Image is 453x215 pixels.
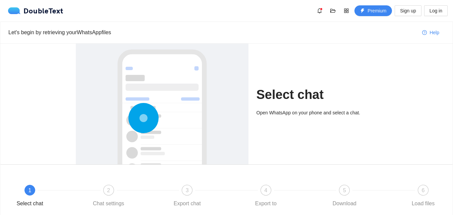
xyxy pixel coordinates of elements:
[341,8,351,13] span: appstore
[174,198,201,209] div: Export chat
[10,185,89,209] div: 1Select chat
[246,185,325,209] div: 4Export to
[341,5,352,16] button: appstore
[315,8,325,13] span: bell
[264,187,267,193] span: 4
[255,198,277,209] div: Export to
[257,87,378,103] h1: Select chat
[16,198,43,209] div: Select chat
[8,7,63,14] div: DoubleText
[367,7,386,14] span: Premium
[354,5,392,16] button: thunderboltPremium
[328,5,338,16] button: folder-open
[8,28,417,37] div: Let's begin by retrieving your WhatsApp files
[417,27,445,38] button: question-circleHelp
[29,187,32,193] span: 1
[404,185,443,209] div: 6Load files
[333,198,356,209] div: Download
[168,185,246,209] div: 3Export chat
[89,185,168,209] div: 2Chat settings
[412,198,435,209] div: Load files
[360,8,365,14] span: thunderbolt
[107,187,110,193] span: 2
[8,7,23,14] img: logo
[422,187,425,193] span: 6
[314,5,325,16] button: bell
[325,185,404,209] div: 5Download
[257,109,378,116] div: Open WhatsApp on your phone and select a chat.
[395,5,421,16] button: Sign up
[424,5,448,16] button: Log in
[93,198,124,209] div: Chat settings
[422,30,427,36] span: question-circle
[186,187,189,193] span: 3
[343,187,346,193] span: 5
[400,7,416,14] span: Sign up
[430,7,442,14] span: Log in
[8,7,63,14] a: logoDoubleText
[328,8,338,13] span: folder-open
[430,29,439,36] span: Help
